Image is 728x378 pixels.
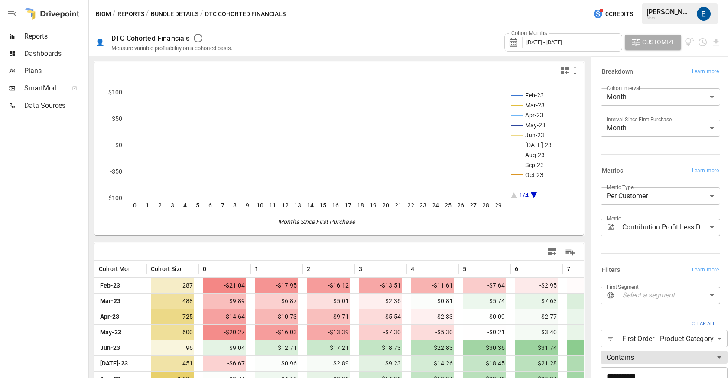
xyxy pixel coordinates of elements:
button: Reports [117,9,144,19]
span: 488 [151,294,194,309]
button: Sort [182,263,194,275]
span: Cohort Size [151,265,183,273]
span: 2 [307,265,310,273]
text: 4 [183,202,187,209]
span: $31.74 [515,340,558,355]
span: 287 [151,278,194,293]
span: [DATE] - [DATE] [526,39,562,45]
text: 6 [208,202,212,209]
label: Metric [607,215,621,222]
div: 👤 [96,38,104,46]
button: Sort [415,263,427,275]
span: Jun-23 [99,340,121,355]
label: Metric Type [607,184,634,191]
text: Jun-23 [525,132,544,139]
span: $0.96 [255,356,298,371]
span: 0 [203,265,206,273]
span: Plans [24,66,87,76]
div: [PERSON_NAME] [647,8,692,16]
span: -$13.51 [359,278,402,293]
text: 20 [382,202,389,209]
span: Mar-23 [99,294,122,309]
text: 1 [146,202,149,209]
button: Sort [207,263,219,275]
text: 26 [457,202,464,209]
span: $6.86 [567,309,610,324]
span: $2.89 [307,356,350,371]
text: 12 [282,202,289,209]
span: $18.45 [463,356,506,371]
button: Ellyn Stastny [692,2,716,26]
text: 10 [257,202,263,209]
text: Sep-23 [525,162,544,168]
span: $0.81 [411,294,454,309]
h6: Breakdown [602,67,633,77]
div: Month [601,88,720,106]
span: -$13.39 [307,325,350,340]
button: Sort [571,263,583,275]
span: Customize [642,37,675,48]
span: $2.77 [515,309,558,324]
span: -$2.33 [411,309,454,324]
button: Clear ALl [687,318,720,330]
span: $22.83 [411,340,454,355]
span: $0.09 [463,309,506,324]
span: -$6.67 [203,356,246,371]
button: 0Credits [589,6,637,22]
span: -$14.64 [203,309,246,324]
span: $7.64 [567,325,610,340]
text: Apr-23 [525,112,543,119]
span: -$10.73 [255,309,298,324]
span: 96 [151,340,194,355]
button: Schedule report [698,37,708,47]
span: $12.71 [255,340,298,355]
img: Ellyn Stastny [697,7,711,21]
span: 3 [359,265,362,273]
div: / [200,9,203,19]
span: Apr-23 [99,309,120,324]
text: 8 [233,202,237,209]
text: 0 [133,202,136,209]
button: Download report [711,37,721,47]
text: $0 [115,142,122,149]
span: -$16.03 [255,325,298,340]
text: 9 [246,202,249,209]
label: First Segment [607,283,639,291]
span: Learn more [692,167,719,175]
span: 0 Credits [605,9,633,19]
span: 6 [515,265,518,273]
svg: A chart. [94,79,577,235]
text: 13 [294,202,301,209]
span: $36.89 [567,340,610,355]
button: Sort [259,263,271,275]
span: Feb-23 [99,278,121,293]
span: -$0.21 [463,325,506,340]
span: -$2.36 [359,294,402,309]
span: -$20.27 [203,325,246,340]
text: 1/4 [519,192,529,199]
span: $11.86 [567,294,610,309]
span: -$7.30 [359,325,402,340]
text: Months Since First Purchase [278,218,356,225]
div: Biom [647,16,692,20]
span: First Order - Product Category [622,334,714,344]
span: -$6.87 [255,294,298,309]
button: Sort [311,263,323,275]
label: Cohort Months [509,29,549,37]
text: 14 [307,202,314,209]
text: 24 [432,202,439,209]
text: 7 [221,202,224,209]
label: Cohort Interval [607,84,640,92]
span: -$5.01 [307,294,350,309]
button: Bundle Details [151,9,198,19]
span: $30.36 [463,340,506,355]
div: Month [601,120,720,137]
button: Sort [363,263,375,275]
span: [DATE]-23 [99,356,129,371]
button: Sort [130,263,142,275]
span: Dashboards [24,48,87,59]
button: Customize [625,35,681,50]
span: Learn more [692,68,719,76]
text: 5 [196,202,199,209]
span: -$2.95 [515,278,558,293]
